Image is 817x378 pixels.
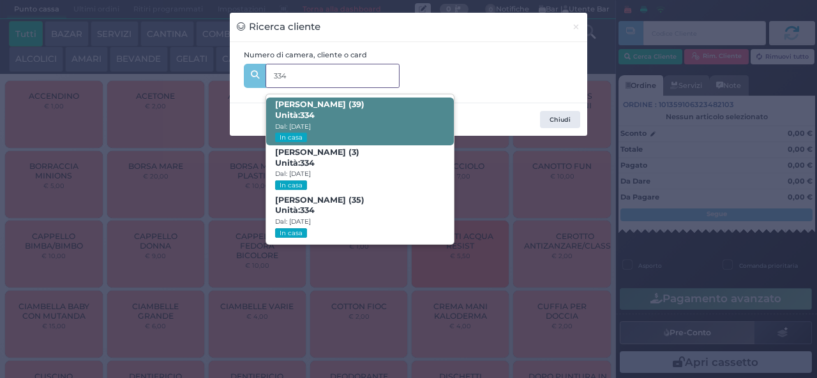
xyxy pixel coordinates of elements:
b: [PERSON_NAME] (35) [275,195,364,215]
strong: 334 [300,205,315,215]
strong: 334 [300,158,315,168]
button: Chiudi [540,111,580,129]
b: [PERSON_NAME] (3) [275,147,359,168]
span: Unità: [275,205,315,216]
small: Dal: [DATE] [275,170,311,178]
input: Es. 'Mario Rossi', '220' o '108123234234' [266,64,400,88]
small: Dal: [DATE] [275,122,311,131]
span: Unità: [275,110,315,121]
button: Chiudi [565,13,587,41]
small: In casa [275,180,306,190]
small: In casa [275,228,306,238]
h3: Ricerca cliente [237,20,320,34]
b: [PERSON_NAME] (39) [275,99,364,120]
strong: 334 [300,110,315,120]
small: Dal: [DATE] [275,217,311,226]
span: × [572,20,580,34]
label: Numero di camera, cliente o card [244,50,367,61]
small: In casa [275,133,306,142]
span: Unità: [275,158,315,169]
